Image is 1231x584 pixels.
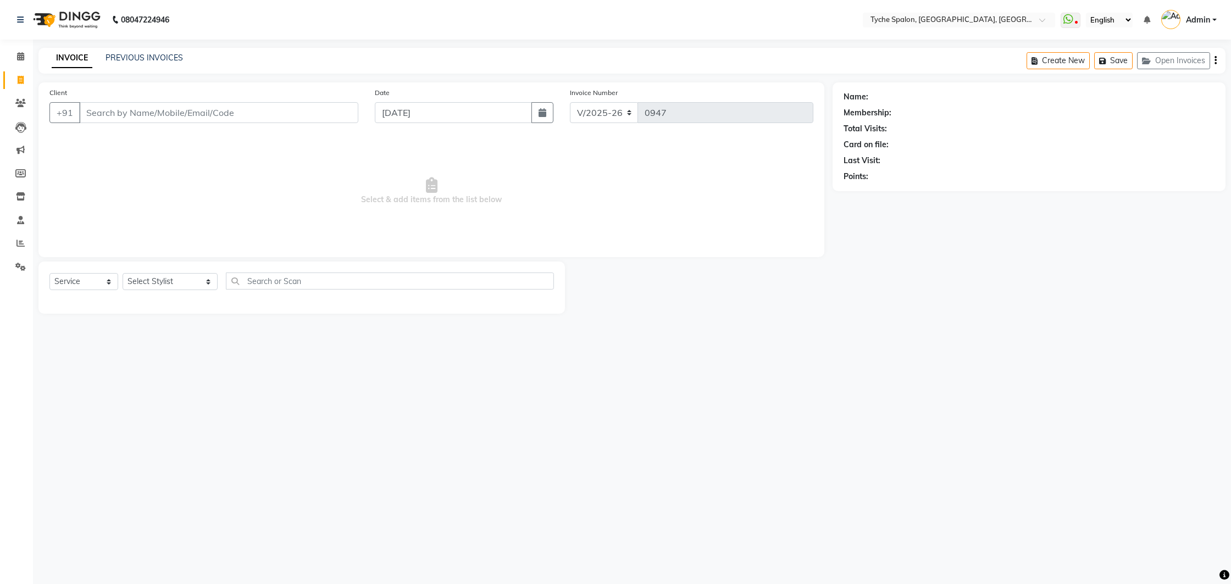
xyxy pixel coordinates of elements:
a: INVOICE [52,48,92,68]
span: Admin [1186,14,1210,26]
label: Invoice Number [570,88,618,98]
button: +91 [49,102,80,123]
div: Membership: [844,107,891,119]
input: Search by Name/Mobile/Email/Code [79,102,358,123]
label: Date [375,88,390,98]
img: logo [28,4,103,35]
input: Search or Scan [226,272,554,290]
span: Select & add items from the list below [49,136,813,246]
div: Name: [844,91,868,103]
div: Card on file: [844,139,889,151]
button: Open Invoices [1137,52,1210,69]
div: Last Visit: [844,155,880,166]
button: Create New [1027,52,1090,69]
img: Admin [1161,10,1180,29]
b: 08047224946 [121,4,169,35]
a: PREVIOUS INVOICES [106,53,183,63]
div: Total Visits: [844,123,887,135]
div: Points: [844,171,868,182]
button: Save [1094,52,1133,69]
label: Client [49,88,67,98]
